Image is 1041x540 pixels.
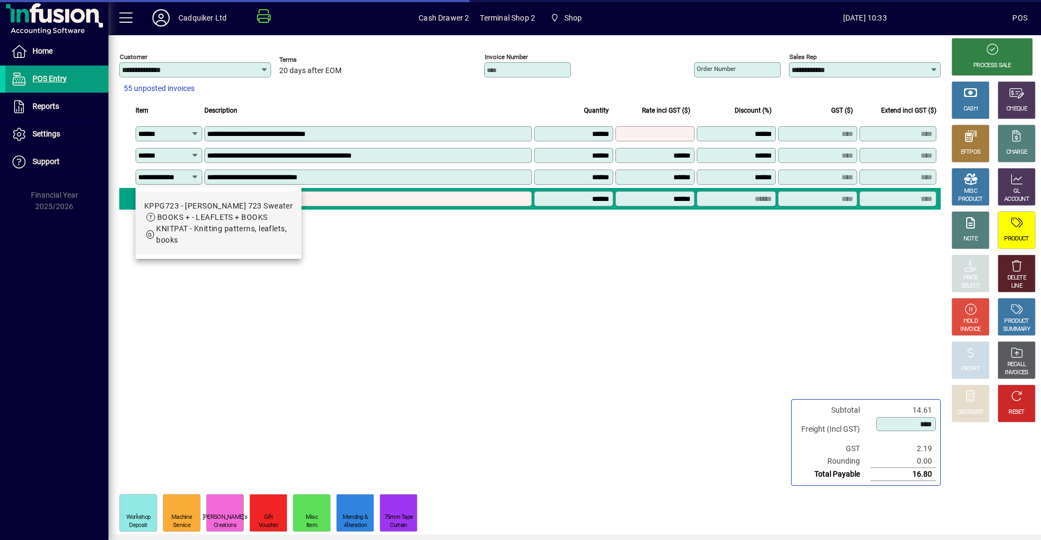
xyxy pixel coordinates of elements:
[642,105,690,116] span: Rate incl GST ($)
[343,513,368,522] div: Mending &
[204,105,237,116] span: Description
[390,522,407,530] div: Curtain
[963,274,978,282] div: PRICE
[144,200,293,212] div: KPPG723 - [PERSON_NAME] 723 Sweater
[214,522,236,530] div: Creations
[796,404,871,417] td: Subtotal
[961,282,980,290] div: SELECT
[384,513,413,522] div: 75mm Tape
[963,317,978,326] div: HOLD
[144,8,178,28] button: Profile
[963,105,978,113] div: CASH
[697,65,736,73] mat-label: Order number
[279,56,344,63] span: Terms
[1011,282,1022,290] div: LINE
[963,235,978,243] div: NOTE
[306,513,318,522] div: Misc
[119,79,199,99] button: 55 unposted invoices
[120,53,147,61] mat-label: Customer
[156,224,287,244] span: KNITPAT - Knitting patterns, leaflets, books
[33,129,60,138] span: Settings
[960,326,980,334] div: INVOICE
[1004,235,1029,243] div: PRODUCT
[1008,408,1025,417] div: RESET
[564,9,582,27] span: Shop
[129,522,147,530] div: Deposit
[306,522,317,530] div: Item
[1013,187,1020,196] div: GL
[33,157,60,166] span: Support
[1004,196,1029,204] div: ACCOUNT
[33,74,67,83] span: POS Entry
[1005,369,1028,377] div: INVOICES
[961,365,980,373] div: PROFIT
[126,513,150,522] div: Workshop
[546,8,586,28] span: Shop
[796,455,871,468] td: Rounding
[1003,326,1030,334] div: SUMMARY
[203,513,248,522] div: [PERSON_NAME]'s
[796,443,871,455] td: GST
[33,102,59,110] span: Reports
[584,105,609,116] span: Quantity
[5,148,108,175] a: Support
[796,417,871,443] td: Freight (Incl GST)
[1006,148,1027,157] div: CHARGE
[973,62,1011,70] div: PROCESS SALE
[171,513,192,522] div: Machine
[33,47,53,55] span: Home
[871,455,936,468] td: 0.00
[485,53,528,61] mat-label: Invoice number
[958,196,982,204] div: PRODUCT
[1007,361,1026,369] div: RECALL
[881,105,936,116] span: Extend incl GST ($)
[796,468,871,481] td: Total Payable
[419,9,469,27] span: Cash Drawer 2
[344,522,367,530] div: Alteration
[480,9,535,27] span: Terminal Shop 2
[259,522,278,530] div: Voucher
[961,148,981,157] div: EFTPOS
[871,468,936,481] td: 16.80
[717,9,1012,27] span: [DATE] 10:33
[871,404,936,417] td: 14.61
[136,192,301,255] mat-option: KPPG723 - Peter Gregory Leaflet 723 Sweater
[136,105,149,116] span: Item
[964,187,977,196] div: MISC
[1006,105,1027,113] div: CHEQUE
[173,522,190,530] div: Service
[157,213,267,222] span: BOOKS + - LEAFLETS + BOOKS
[279,67,342,75] span: 20 days after EOM
[124,83,195,94] span: 55 unposted invoices
[5,121,108,148] a: Settings
[178,9,227,27] div: Cadquiker Ltd
[5,93,108,120] a: Reports
[1007,274,1026,282] div: DELETE
[871,443,936,455] td: 2.19
[735,105,772,116] span: Discount (%)
[1004,317,1029,326] div: PRODUCT
[1012,9,1027,27] div: POS
[831,105,853,116] span: GST ($)
[5,38,108,65] a: Home
[958,408,984,417] div: DISCOUNT
[264,513,273,522] div: Gift
[789,53,817,61] mat-label: Sales rep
